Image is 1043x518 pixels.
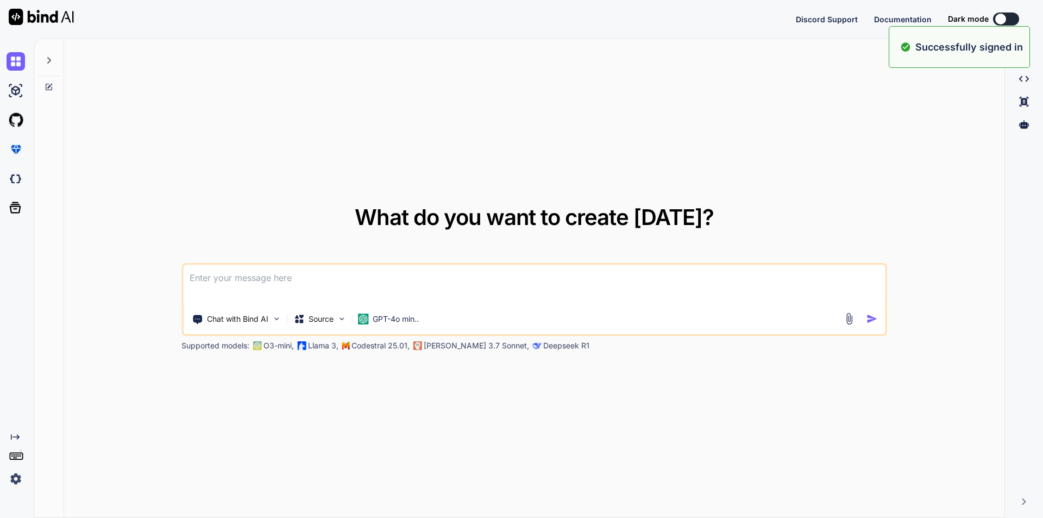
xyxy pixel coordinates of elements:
[874,15,932,24] span: Documentation
[357,314,368,324] img: GPT-4o mini
[253,341,261,350] img: GPT-4
[915,40,1023,54] p: Successfully signed in
[337,314,346,323] img: Pick Models
[7,82,25,100] img: ai-studio
[263,340,294,351] p: O3-mini,
[796,15,858,24] span: Discord Support
[272,314,281,323] img: Pick Tools
[351,340,410,351] p: Codestral 25.01,
[7,170,25,188] img: darkCloudIdeIcon
[7,470,25,488] img: settings
[373,314,419,324] p: GPT-4o min..
[181,340,249,351] p: Supported models:
[9,9,74,25] img: Bind AI
[7,140,25,159] img: premium
[866,313,878,324] img: icon
[297,341,306,350] img: Llama2
[843,313,856,325] img: attachment
[543,340,589,351] p: Deepseek R1
[532,341,541,350] img: claude
[355,204,714,230] span: What do you want to create [DATE]?
[207,314,268,324] p: Chat with Bind AI
[7,52,25,71] img: chat
[342,342,349,350] img: Mistral-AI
[948,14,989,24] span: Dark mode
[413,341,422,350] img: claude
[309,314,334,324] p: Source
[796,14,858,25] button: Discord Support
[308,340,338,351] p: Llama 3,
[424,340,529,351] p: [PERSON_NAME] 3.7 Sonnet,
[874,14,932,25] button: Documentation
[900,40,911,54] img: alert
[7,111,25,129] img: githubLight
